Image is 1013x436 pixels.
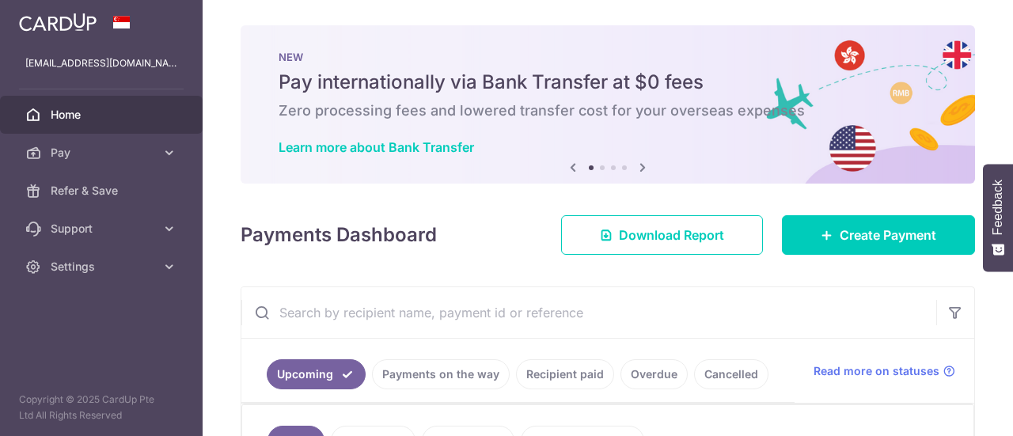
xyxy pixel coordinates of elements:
input: Search by recipient name, payment id or reference [241,287,936,338]
span: Create Payment [840,226,936,245]
p: [EMAIL_ADDRESS][DOMAIN_NAME] [25,55,177,71]
span: Home [51,107,155,123]
img: Bank transfer banner [241,25,975,184]
a: Read more on statuses [814,363,955,379]
span: Pay [51,145,155,161]
a: Cancelled [694,359,768,389]
img: CardUp [19,13,97,32]
h5: Pay internationally via Bank Transfer at $0 fees [279,70,937,95]
p: NEW [279,51,937,63]
h4: Payments Dashboard [241,221,437,249]
a: Upcoming [267,359,366,389]
span: Download Report [619,226,724,245]
span: Read more on statuses [814,363,939,379]
span: Support [51,221,155,237]
a: Payments on the way [372,359,510,389]
a: Overdue [620,359,688,389]
button: Feedback - Show survey [983,164,1013,271]
span: Settings [51,259,155,275]
a: Create Payment [782,215,975,255]
a: Download Report [561,215,763,255]
span: Feedback [991,180,1005,235]
a: Recipient paid [516,359,614,389]
span: Refer & Save [51,183,155,199]
a: Learn more about Bank Transfer [279,139,474,155]
h6: Zero processing fees and lowered transfer cost for your overseas expenses [279,101,937,120]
